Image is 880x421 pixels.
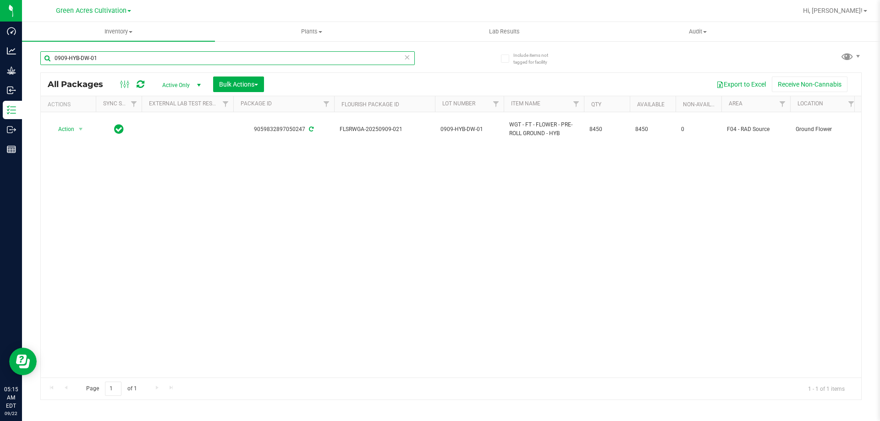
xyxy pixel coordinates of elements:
[219,81,258,88] span: Bulk Actions
[772,77,847,92] button: Receive Non-Cannabis
[681,125,716,134] span: 0
[729,100,742,107] a: Area
[440,125,498,134] span: 0909-HYB-DW-01
[801,382,852,395] span: 1 - 1 of 1 items
[9,348,37,375] iframe: Resource center
[511,100,540,107] a: Item Name
[241,100,272,107] a: Package ID
[75,123,87,136] span: select
[40,51,415,65] input: Search Package ID, Item Name, SKU, Lot or Part Number...
[114,123,124,136] span: In Sync
[844,96,859,112] a: Filter
[710,77,772,92] button: Export to Excel
[341,101,399,108] a: Flourish Package ID
[509,120,578,138] span: WGT - FT - FLOWER - PRE-ROLL GROUND - HYB
[232,125,335,134] div: 9059832897050247
[591,101,601,108] a: Qty
[477,27,532,36] span: Lab Results
[637,101,665,108] a: Available
[149,100,221,107] a: External Lab Test Result
[489,96,504,112] a: Filter
[22,22,215,41] a: Inventory
[602,27,794,36] span: Audit
[308,126,313,132] span: Sync from Compliance System
[50,123,75,136] span: Action
[569,96,584,112] a: Filter
[683,101,724,108] a: Non-Available
[340,125,429,134] span: FLSRWGA-20250909-021
[404,51,410,63] span: Clear
[218,96,233,112] a: Filter
[796,125,853,134] span: Ground Flower
[601,22,794,41] a: Audit
[4,385,18,410] p: 05:15 AM EDT
[126,96,142,112] a: Filter
[513,52,559,66] span: Include items not tagged for facility
[727,125,785,134] span: F04 - RAD Source
[408,22,601,41] a: Lab Results
[7,125,16,134] inline-svg: Outbound
[319,96,334,112] a: Filter
[215,22,408,41] a: Plants
[7,105,16,115] inline-svg: Inventory
[105,382,121,396] input: 1
[22,27,215,36] span: Inventory
[78,382,144,396] span: Page of 1
[215,27,407,36] span: Plants
[48,101,92,108] div: Actions
[635,125,670,134] span: 8450
[775,96,790,112] a: Filter
[7,66,16,75] inline-svg: Grow
[48,79,112,89] span: All Packages
[589,125,624,134] span: 8450
[797,100,823,107] a: Location
[803,7,863,14] span: Hi, [PERSON_NAME]!
[7,46,16,55] inline-svg: Analytics
[4,410,18,417] p: 09/22
[442,100,475,107] a: Lot Number
[7,27,16,36] inline-svg: Dashboard
[56,7,126,15] span: Green Acres Cultivation
[213,77,264,92] button: Bulk Actions
[7,145,16,154] inline-svg: Reports
[103,100,138,107] a: Sync Status
[7,86,16,95] inline-svg: Inbound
